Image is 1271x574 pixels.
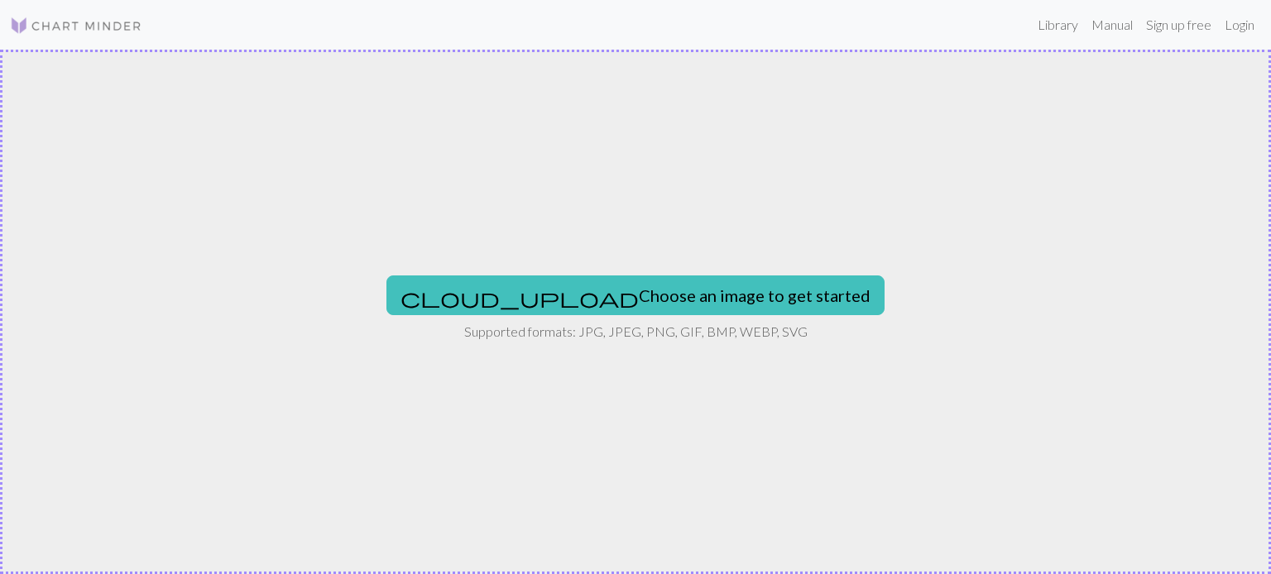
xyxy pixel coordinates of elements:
[1031,8,1085,41] a: Library
[400,286,639,309] span: cloud_upload
[386,275,885,315] button: Choose an image to get started
[464,322,808,342] p: Supported formats: JPG, JPEG, PNG, GIF, BMP, WEBP, SVG
[1218,8,1261,41] a: Login
[1085,8,1139,41] a: Manual
[1139,8,1218,41] a: Sign up free
[10,16,142,36] img: Logo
